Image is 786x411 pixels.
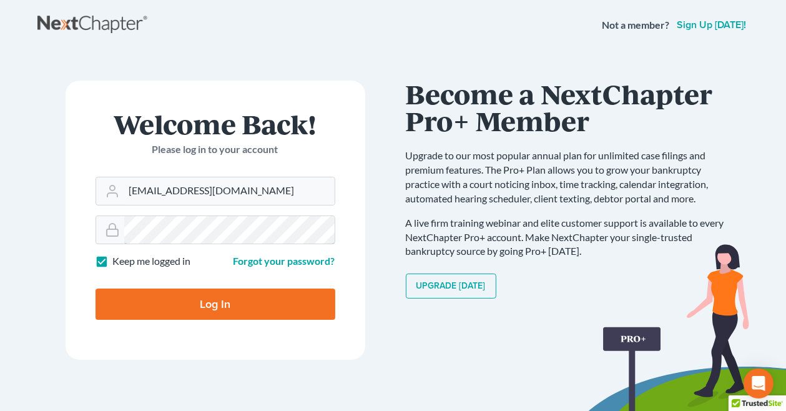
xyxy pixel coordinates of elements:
h1: Welcome Back! [96,111,335,137]
input: Log In [96,289,335,320]
div: Open Intercom Messenger [744,369,774,399]
p: A live firm training webinar and elite customer support is available to every NextChapter Pro+ ac... [406,216,737,259]
a: Sign up [DATE]! [675,20,749,30]
a: Forgot your password? [233,255,335,267]
input: Email Address [124,177,335,205]
label: Keep me logged in [113,254,191,269]
strong: Not a member? [602,18,670,32]
p: Upgrade to our most popular annual plan for unlimited case filings and premium features. The Pro+... [406,149,737,205]
p: Please log in to your account [96,142,335,157]
h1: Become a NextChapter Pro+ Member [406,81,737,134]
a: Upgrade [DATE] [406,274,496,299]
